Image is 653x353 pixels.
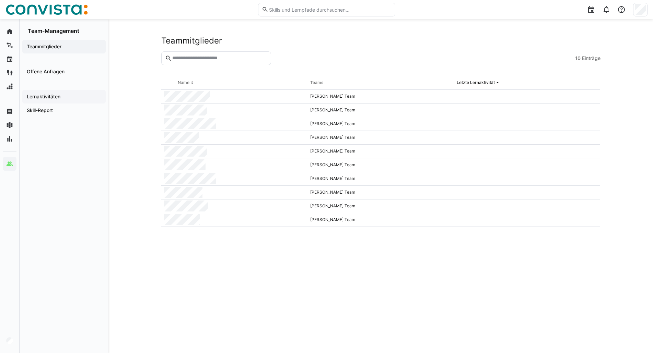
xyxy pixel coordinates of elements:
div: [PERSON_NAME] Team [307,213,454,227]
span: Einträge [582,55,600,62]
input: Skills und Lernpfade durchsuchen… [268,7,391,13]
div: [PERSON_NAME] Team [307,199,454,213]
h2: Teammitglieder [161,36,222,46]
div: [PERSON_NAME] Team [307,90,454,104]
div: [PERSON_NAME] Team [307,186,454,199]
div: Name [178,80,189,85]
div: Letzte Lernaktivität [457,80,495,85]
div: [PERSON_NAME] Team [307,117,454,131]
div: [PERSON_NAME] Team [307,131,454,145]
div: [PERSON_NAME] Team [307,145,454,158]
div: Teams [310,80,323,85]
div: [PERSON_NAME] Team [307,158,454,172]
span: 10 [575,55,581,62]
div: [PERSON_NAME] Team [307,104,454,117]
div: [PERSON_NAME] Team [307,172,454,186]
